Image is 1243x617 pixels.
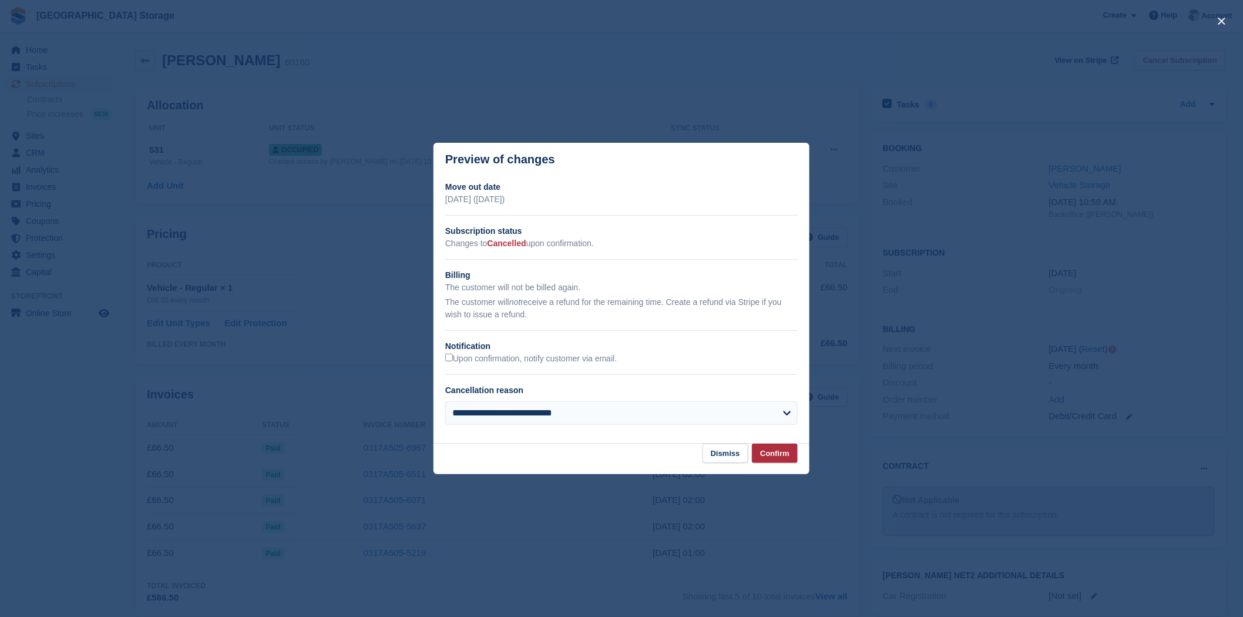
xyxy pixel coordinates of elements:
[1212,12,1231,31] button: close
[509,297,520,307] em: not
[752,444,798,463] button: Confirm
[445,354,617,364] label: Upon confirmation, notify customer via email.
[703,444,748,463] button: Dismiss
[445,296,798,321] p: The customer will receive a refund for the remaining time. Create a refund via Stripe if you wish...
[445,269,798,281] h2: Billing
[445,225,798,237] h2: Subscription status
[445,237,798,250] p: Changes to upon confirmation.
[445,153,555,166] p: Preview of changes
[445,340,798,353] h2: Notification
[445,385,523,395] label: Cancellation reason
[445,354,453,361] input: Upon confirmation, notify customer via email.
[445,181,798,193] h2: Move out date
[488,239,526,248] span: Cancelled
[445,281,798,294] p: The customer will not be billed again.
[445,193,798,206] p: [DATE] ([DATE])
